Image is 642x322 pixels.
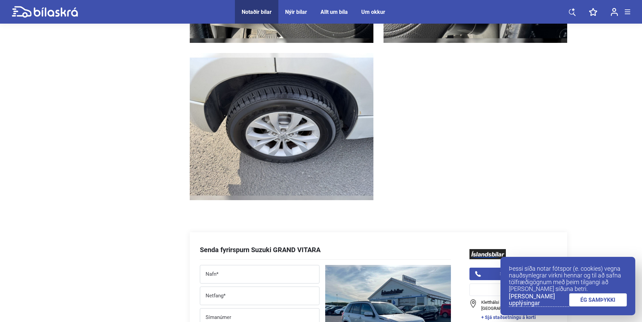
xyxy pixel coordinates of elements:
[611,8,618,16] img: user-login.svg
[200,246,320,254] div: Senda fyrirspurn Suzuki GRAND VITARA
[481,299,556,312] span: Kletthálsi 11 - 110 [GEOGRAPHIC_DATA]
[509,293,569,307] a: [PERSON_NAME] upplýsingar
[361,9,385,15] a: Um okkur
[569,293,627,306] a: ÉG SAMÞYKKI
[469,284,557,296] a: Vefsíða
[481,315,556,320] a: + Sjá staðsetningu á korti
[500,270,536,277] span: Sýna símanumer
[242,9,272,15] a: Notaðir bílar
[509,265,627,292] p: Þessi síða notar fótspor (e. cookies) vegna nauðsynlegrar virkni hennar og til að safna tölfræðig...
[320,9,348,15] a: Allt um bíla
[285,9,307,15] a: Nýir bílar
[469,268,557,280] button: Sýna símanumer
